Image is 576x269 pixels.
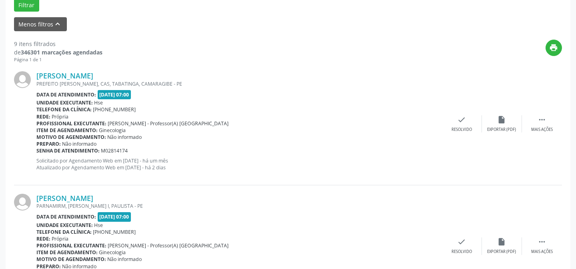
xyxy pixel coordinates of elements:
[21,48,102,56] strong: 346301 marcações agendadas
[36,141,61,147] b: Preparo:
[108,256,142,263] span: Não informado
[488,249,516,255] div: Exportar (PDF)
[62,141,97,147] span: Não informado
[54,20,62,28] i: keyboard_arrow_up
[488,127,516,132] div: Exportar (PDF)
[452,127,472,132] div: Resolvido
[498,237,506,246] i: insert_drive_file
[458,237,466,246] i: check
[458,115,466,124] i: check
[36,127,98,134] b: Item de agendamento:
[93,106,136,113] span: [PHONE_NUMBER]
[498,115,506,124] i: insert_drive_file
[108,134,142,141] span: Não informado
[36,120,106,127] b: Profissional executante:
[36,222,93,229] b: Unidade executante:
[52,113,69,120] span: Própria
[36,249,98,256] b: Item de agendamento:
[108,242,229,249] span: [PERSON_NAME] - Professor(A) [GEOGRAPHIC_DATA]
[94,222,103,229] span: Hse
[36,157,442,171] p: Solicitado por Agendamento Web em [DATE] - há um mês Atualizado por Agendamento Web em [DATE] - h...
[14,56,102,63] div: Página 1 de 1
[36,242,106,249] b: Profissional executante:
[14,194,31,211] img: img
[36,194,93,203] a: [PERSON_NAME]
[52,235,69,242] span: Própria
[36,229,92,235] b: Telefone da clínica:
[36,147,100,154] b: Senha de atendimento:
[98,212,131,221] span: [DATE] 07:00
[108,120,229,127] span: [PERSON_NAME] - Professor(A) [GEOGRAPHIC_DATA]
[452,249,472,255] div: Resolvido
[99,127,126,134] span: Ginecologia
[538,115,546,124] i: 
[36,213,96,220] b: Data de atendimento:
[538,237,546,246] i: 
[36,71,93,80] a: [PERSON_NAME]
[14,71,31,88] img: img
[14,40,102,48] div: 9 itens filtrados
[94,99,103,106] span: Hse
[550,43,558,52] i: print
[93,229,136,235] span: [PHONE_NUMBER]
[531,127,553,132] div: Mais ações
[36,91,96,98] b: Data de atendimento:
[36,80,442,87] div: PREFEITO [PERSON_NAME], CAS, TABATINGA, CAMARAGIBE - PE
[14,17,67,31] button: Menos filtroskeyboard_arrow_up
[36,99,93,106] b: Unidade executante:
[531,249,553,255] div: Mais ações
[98,90,131,99] span: [DATE] 07:00
[36,113,50,120] b: Rede:
[36,256,106,263] b: Motivo de agendamento:
[546,40,562,56] button: print
[36,235,50,242] b: Rede:
[36,134,106,141] b: Motivo de agendamento:
[101,147,128,154] span: M02814174
[36,203,442,209] div: PARNAMIRM, [PERSON_NAME] I, PAULISTA - PE
[99,249,126,256] span: Ginecologia
[14,48,102,56] div: de
[36,106,92,113] b: Telefone da clínica:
